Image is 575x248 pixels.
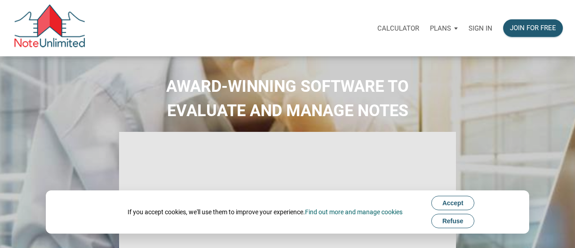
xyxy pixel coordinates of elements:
span: Accept [442,199,464,207]
p: Calculator [377,24,419,32]
button: Join for free [503,19,563,37]
h2: AWARD-WINNING SOFTWARE TO EVALUATE AND MANAGE NOTES [7,74,568,123]
a: Join for free [498,14,568,42]
div: If you accept cookies, we'll use them to improve your experience. [128,207,402,216]
a: Sign in [463,14,498,42]
div: Join for free [510,23,556,33]
p: Sign in [469,24,492,32]
p: Plans [430,24,451,32]
a: Find out more and manage cookies [305,208,402,216]
a: Plans [425,14,463,42]
button: Refuse [431,214,475,228]
span: Refuse [442,217,464,225]
button: Plans [425,15,463,42]
a: Calculator [372,14,425,42]
button: Accept [431,196,475,210]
